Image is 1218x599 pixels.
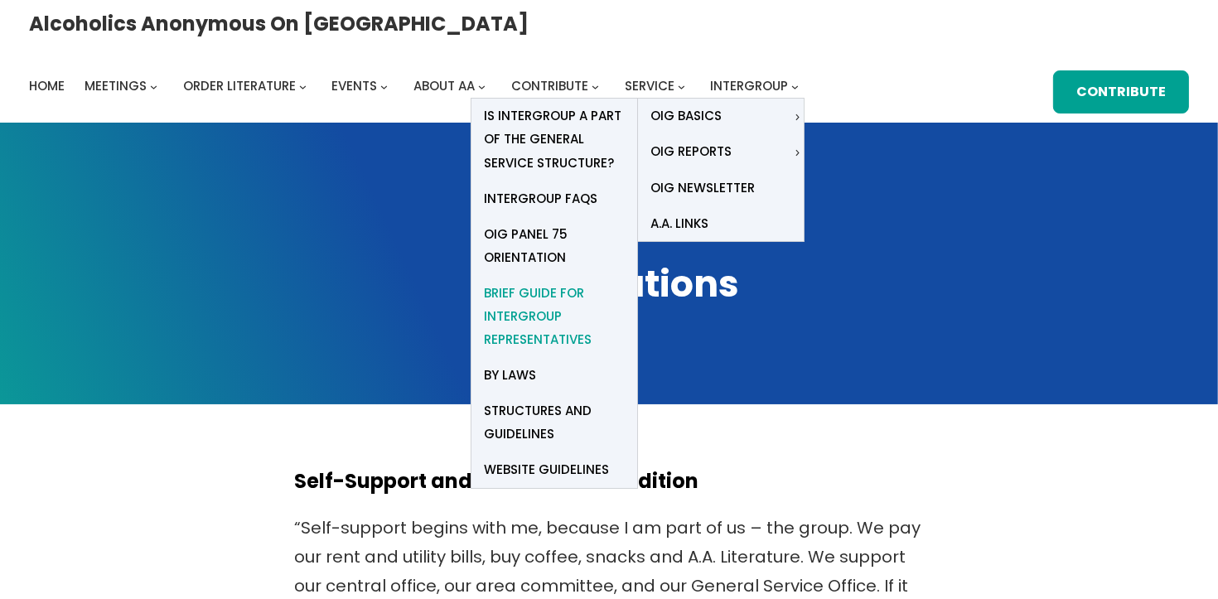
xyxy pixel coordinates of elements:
[85,77,147,94] span: Meetings
[794,148,801,156] button: OIG Reports submenu
[471,181,637,216] a: Intergroup FAQs
[484,187,597,210] span: Intergroup FAQs
[678,82,685,89] button: Service submenu
[638,99,790,134] a: OIG Basics
[332,77,378,94] span: Events
[711,75,789,98] a: Intergroup
[471,216,637,275] a: OIG Panel 75 Orientation
[638,205,804,241] a: A.A. Links
[29,259,1189,309] h1: Contributions
[711,77,789,94] span: Intergroup
[650,212,708,235] span: A.A. Links
[29,77,65,94] span: Home
[511,77,588,94] span: Contribute
[332,75,378,98] a: Events
[625,75,674,98] a: Service
[85,75,147,98] a: Meetings
[183,77,296,94] span: Order Literature
[592,82,599,89] button: Contribute submenu
[471,275,637,357] a: Brief Guide for Intergroup Representatives
[150,82,157,89] button: Meetings submenu
[471,99,637,181] a: Is Intergroup a part of the General Service Structure?
[484,104,625,174] span: Is Intergroup a part of the General Service Structure?
[299,82,307,89] button: Order Literature submenu
[650,140,732,163] span: OIG Reports
[650,176,755,200] span: OIG Newsletter
[511,75,588,98] a: Contribute
[484,364,536,387] span: By Laws
[484,399,625,446] span: Structures and Guidelines
[380,82,388,89] button: Events submenu
[650,104,722,128] span: OIG Basics
[471,452,637,487] a: Website Guidelines
[294,469,924,494] h4: Self-Support and the Seventh Tradition
[484,223,625,269] span: OIG Panel 75 Orientation
[29,75,65,98] a: Home
[29,75,805,98] nav: Intergroup
[791,82,799,89] button: Intergroup submenu
[625,77,674,94] span: Service
[638,170,804,205] a: OIG Newsletter
[1053,70,1189,114] a: Contribute
[471,357,637,393] a: By Laws
[413,77,475,94] span: About AA
[413,75,475,98] a: About AA
[794,113,801,120] button: OIG Basics submenu
[29,6,529,41] a: Alcoholics Anonymous on [GEOGRAPHIC_DATA]
[484,282,625,351] span: Brief Guide for Intergroup Representatives
[484,458,609,481] span: Website Guidelines
[471,393,637,452] a: Structures and Guidelines
[478,82,486,89] button: About AA submenu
